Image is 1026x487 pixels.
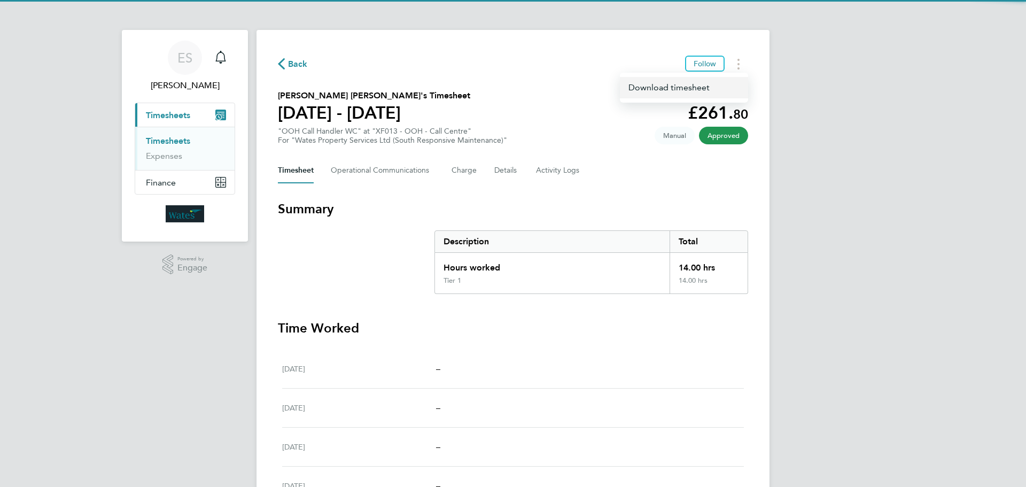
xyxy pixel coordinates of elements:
div: Timesheets [135,127,235,170]
span: – [436,442,440,452]
span: Timesheets [146,110,190,120]
div: [DATE] [282,362,436,375]
div: Total [670,231,748,252]
div: [DATE] [282,440,436,453]
div: Hours worked [435,253,670,276]
div: [DATE] [282,401,436,414]
span: This timesheet has been approved. [699,127,748,144]
div: "OOH Call Handler WC" at "XF013 - OOH - Call Centre" [278,127,507,145]
h3: Summary [278,200,748,218]
button: Charge [452,158,477,183]
div: For "Wates Property Services Ltd (South Responsive Maintenance)" [278,136,507,145]
a: Timesheets Menu [620,77,748,98]
h2: [PERSON_NAME] [PERSON_NAME]'s Timesheet [278,89,470,102]
button: Follow [685,56,725,72]
span: ES [177,51,192,65]
span: – [436,364,440,374]
div: Tier 1 [444,276,461,285]
span: – [436,403,440,413]
div: 14.00 hrs [670,276,748,293]
button: Back [278,57,308,71]
button: Details [494,158,519,183]
a: Timesheets [146,136,190,146]
div: Description [435,231,670,252]
a: Powered byEngage [162,254,208,275]
button: Timesheet [278,158,314,183]
a: Go to home page [135,205,235,222]
button: Activity Logs [536,158,581,183]
span: Powered by [177,254,207,264]
span: Emily Summerfield [135,79,235,92]
button: Timesheets [135,103,235,127]
span: Follow [694,59,716,68]
span: This timesheet was manually created. [655,127,695,144]
button: Finance [135,171,235,194]
img: wates-logo-retina.png [166,205,204,222]
span: 80 [733,106,748,122]
span: Back [288,58,308,71]
nav: Main navigation [122,30,248,242]
a: Expenses [146,151,182,161]
span: Engage [177,264,207,273]
button: Operational Communications [331,158,434,183]
app-decimal: £261. [688,103,748,123]
div: 14.00 hrs [670,253,748,276]
button: Timesheets Menu [729,56,748,72]
h1: [DATE] - [DATE] [278,102,470,123]
a: ES[PERSON_NAME] [135,41,235,92]
div: Summary [434,230,748,294]
span: Finance [146,177,176,188]
h3: Time Worked [278,320,748,337]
